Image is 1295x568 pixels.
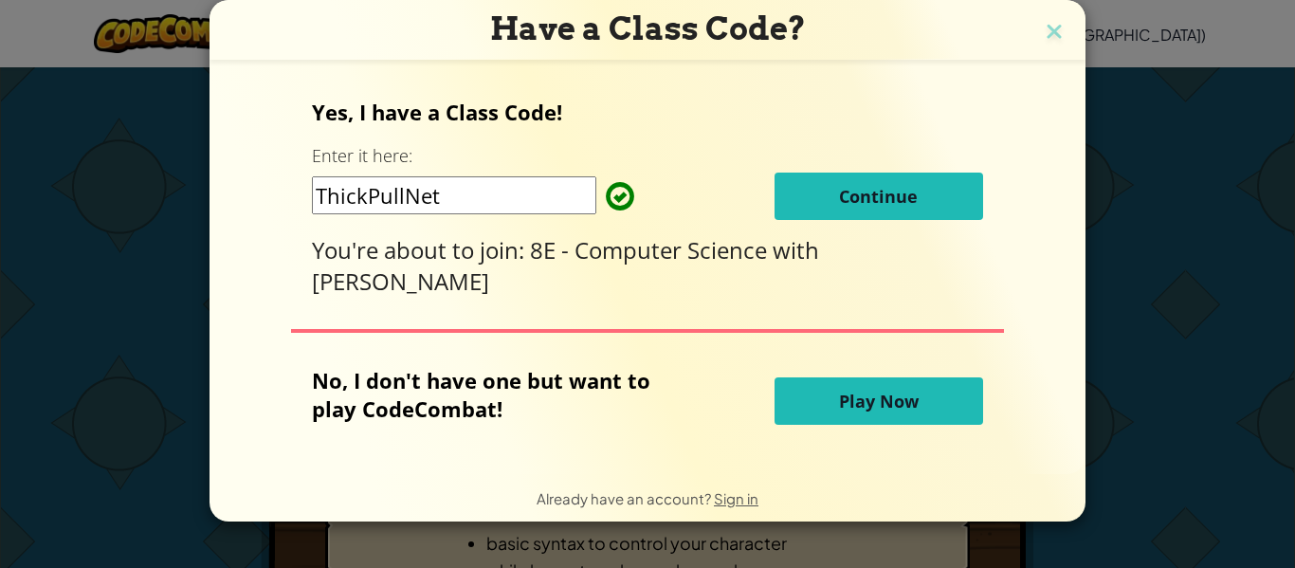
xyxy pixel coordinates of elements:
span: Already have an account? [537,489,714,507]
span: Play Now [839,390,919,412]
span: Continue [839,185,918,208]
span: Have a Class Code? [490,9,806,47]
span: You're about to join: [312,234,530,266]
button: Play Now [775,377,983,425]
p: Yes, I have a Class Code! [312,98,982,126]
label: Enter it here: [312,144,412,168]
a: Sign in [714,489,758,507]
span: 8E - Computer Science [530,234,773,266]
span: with [773,234,819,266]
img: close icon [1042,19,1067,47]
button: Continue [775,173,983,220]
span: [PERSON_NAME] [312,266,489,297]
p: No, I don't have one but want to play CodeCombat! [312,366,679,423]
